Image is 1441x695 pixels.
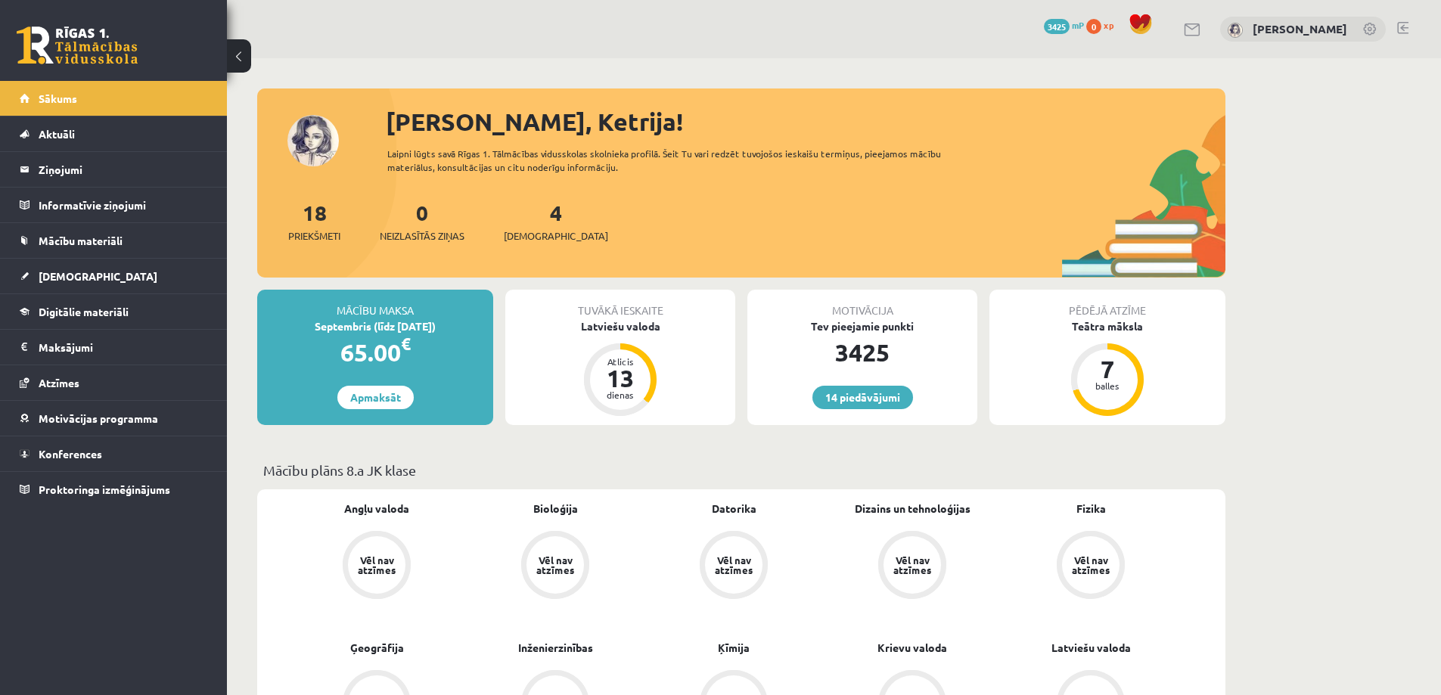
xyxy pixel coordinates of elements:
[504,228,608,244] span: [DEMOGRAPHIC_DATA]
[1086,19,1101,34] span: 0
[812,386,913,409] a: 14 piedāvājumi
[380,228,464,244] span: Neizlasītās ziņas
[20,116,208,151] a: Aktuāli
[989,318,1225,418] a: Teātra māksla 7 balles
[747,334,977,371] div: 3425
[504,199,608,244] a: 4[DEMOGRAPHIC_DATA]
[288,199,340,244] a: 18Priekšmeti
[39,305,129,318] span: Digitālie materiāli
[350,640,404,656] a: Ģeogrāfija
[1228,23,1243,38] img: Ketrija Kuguliņa
[17,26,138,64] a: Rīgas 1. Tālmācības vidusskola
[505,318,735,334] div: Latviešu valoda
[20,259,208,293] a: [DEMOGRAPHIC_DATA]
[1070,555,1112,575] div: Vēl nav atzīmes
[356,555,398,575] div: Vēl nav atzīmes
[534,555,576,575] div: Vēl nav atzīmes
[989,290,1225,318] div: Pēdējā atzīme
[855,501,971,517] a: Dizains un tehnoloģijas
[713,555,755,575] div: Vēl nav atzīmes
[20,365,208,400] a: Atzīmes
[518,640,593,656] a: Inženierzinības
[20,401,208,436] a: Motivācijas programma
[263,460,1219,480] p: Mācību plāns 8.a JK klase
[747,290,977,318] div: Motivācija
[39,330,208,365] legend: Maksājumi
[344,501,409,517] a: Angļu valoda
[1072,19,1084,31] span: mP
[598,357,643,366] div: Atlicis
[20,152,208,187] a: Ziņojumi
[644,531,823,602] a: Vēl nav atzīmes
[1104,19,1113,31] span: xp
[1002,531,1180,602] a: Vēl nav atzīmes
[39,482,170,496] span: Proktoringa izmēģinājums
[257,290,493,318] div: Mācību maksa
[39,447,102,461] span: Konferences
[337,386,414,409] a: Apmaksāt
[20,330,208,365] a: Maksājumi
[20,436,208,471] a: Konferences
[380,199,464,244] a: 0Neizlasītās ziņas
[39,376,79,389] span: Atzīmes
[387,147,968,174] div: Laipni lūgts savā Rīgas 1. Tālmācības vidusskolas skolnieka profilā. Šeit Tu vari redzēt tuvojošo...
[747,318,977,334] div: Tev pieejamie punkti
[39,152,208,187] legend: Ziņojumi
[712,501,756,517] a: Datorika
[386,104,1225,140] div: [PERSON_NAME], Ketrija!
[39,411,158,425] span: Motivācijas programma
[598,366,643,390] div: 13
[1085,357,1130,381] div: 7
[505,318,735,418] a: Latviešu valoda Atlicis 13 dienas
[20,223,208,258] a: Mācību materiāli
[823,531,1002,602] a: Vēl nav atzīmes
[257,318,493,334] div: Septembris (līdz [DATE])
[39,188,208,222] legend: Informatīvie ziņojumi
[1085,381,1130,390] div: balles
[287,531,466,602] a: Vēl nav atzīmes
[1051,640,1131,656] a: Latviešu valoda
[598,390,643,399] div: dienas
[1044,19,1070,34] span: 3425
[891,555,933,575] div: Vēl nav atzīmes
[257,334,493,371] div: 65.00
[1076,501,1106,517] a: Fizika
[39,269,157,283] span: [DEMOGRAPHIC_DATA]
[533,501,578,517] a: Bioloģija
[20,294,208,329] a: Digitālie materiāli
[39,234,123,247] span: Mācību materiāli
[466,531,644,602] a: Vēl nav atzīmes
[39,92,77,105] span: Sākums
[39,127,75,141] span: Aktuāli
[718,640,750,656] a: Ķīmija
[989,318,1225,334] div: Teātra māksla
[877,640,947,656] a: Krievu valoda
[1044,19,1084,31] a: 3425 mP
[1253,21,1347,36] a: [PERSON_NAME]
[1086,19,1121,31] a: 0 xp
[505,290,735,318] div: Tuvākā ieskaite
[288,228,340,244] span: Priekšmeti
[20,81,208,116] a: Sākums
[20,472,208,507] a: Proktoringa izmēģinājums
[20,188,208,222] a: Informatīvie ziņojumi
[401,333,411,355] span: €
